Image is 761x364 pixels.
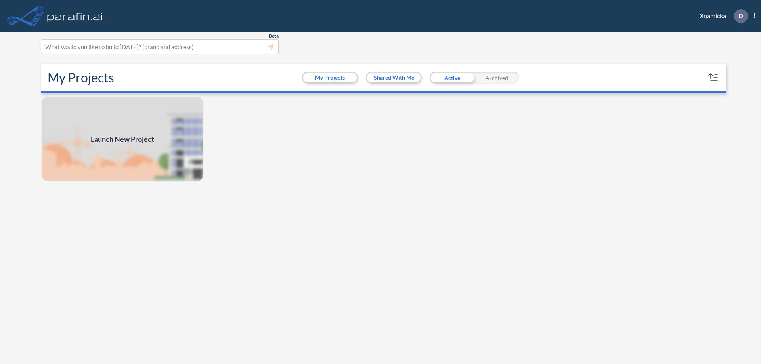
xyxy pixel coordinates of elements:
[269,33,279,39] span: Beta
[41,96,204,182] img: add
[685,9,755,23] div: Dinamicka
[48,70,114,85] h2: My Projects
[41,96,204,182] a: Launch New Project
[474,72,519,84] div: Archived
[46,8,104,24] img: logo
[707,71,720,84] button: sort
[367,73,421,82] button: Shared With Me
[303,73,357,82] button: My Projects
[738,12,743,19] p: D
[430,72,474,84] div: Active
[91,134,154,145] span: Launch New Project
